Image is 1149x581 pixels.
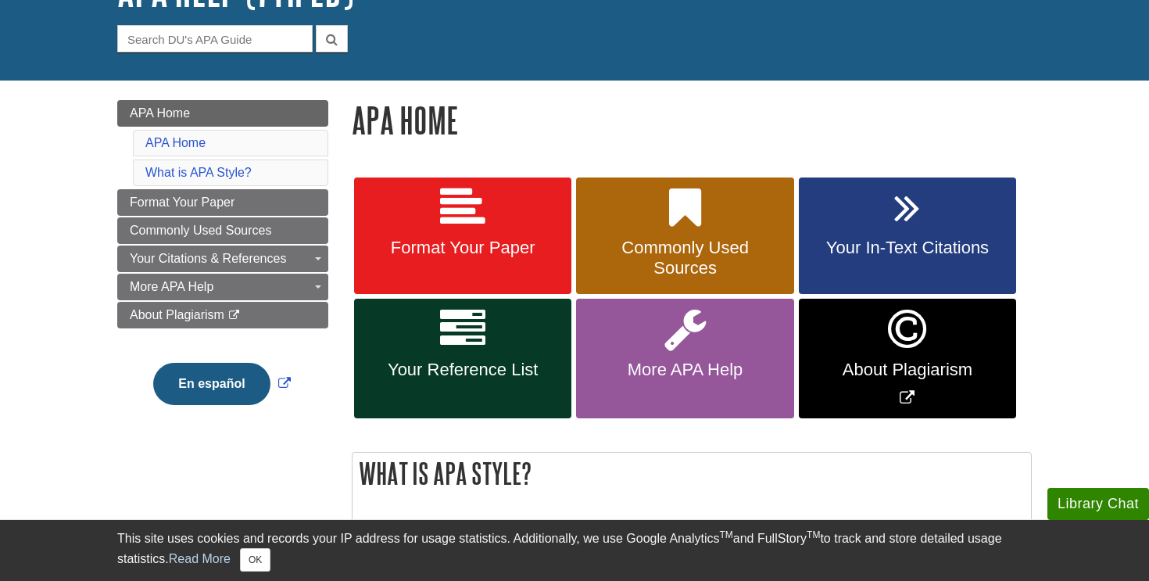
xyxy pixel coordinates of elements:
h2: What is APA Style? [353,453,1031,494]
a: Your In-Text Citations [799,178,1016,295]
a: Format Your Paper [117,189,328,216]
span: More APA Help [130,280,213,293]
a: Format Your Paper [354,178,571,295]
a: More APA Help [576,299,793,418]
a: What is APA Style? [145,166,252,179]
button: En español [153,363,270,405]
a: APA Home [117,100,328,127]
a: Link opens in new window [149,377,294,390]
span: Your In-Text Citations [811,238,1004,258]
span: Your Citations & References [130,252,286,265]
span: About Plagiarism [811,360,1004,380]
a: Read More [169,552,231,565]
span: More APA Help [588,360,782,380]
button: Close [240,548,270,572]
span: Commonly Used Sources [130,224,271,237]
h1: APA Home [352,100,1032,140]
a: About Plagiarism [117,302,328,328]
span: Format Your Paper [130,195,234,209]
a: Your Citations & References [117,246,328,272]
div: Guide Page Menu [117,100,328,432]
a: Commonly Used Sources [117,217,328,244]
sup: TM [719,529,732,540]
button: Library Chat [1047,488,1149,520]
span: APA Home [130,106,190,120]
a: APA Home [145,136,206,149]
div: This site uses cookies and records your IP address for usage statistics. Additionally, we use Goo... [117,529,1032,572]
input: Search DU's APA Guide [117,25,313,52]
span: Your Reference List [366,360,560,380]
span: Format Your Paper [366,238,560,258]
span: Commonly Used Sources [588,238,782,278]
span: About Plagiarism [130,308,224,321]
i: This link opens in a new window [227,310,241,321]
a: Your Reference List [354,299,571,418]
a: Link opens in new window [799,299,1016,418]
sup: TM [807,529,820,540]
a: Commonly Used Sources [576,178,793,295]
a: More APA Help [117,274,328,300]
